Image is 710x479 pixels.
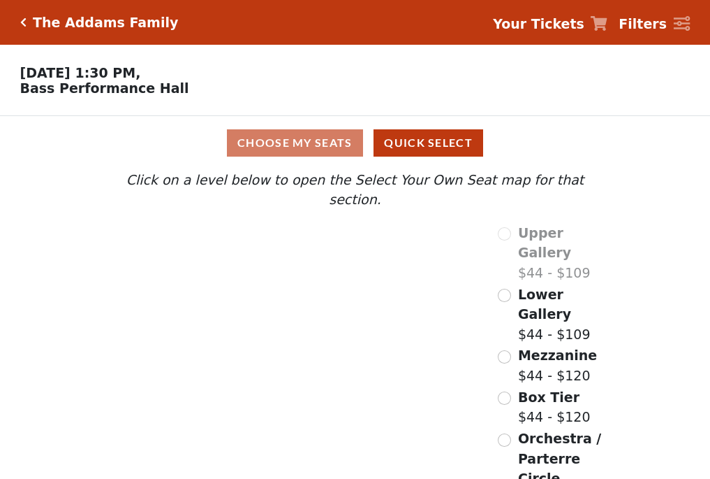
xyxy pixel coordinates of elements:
[518,345,597,385] label: $44 - $120
[518,285,612,345] label: $44 - $109
[178,261,343,313] path: Lower Gallery - Seats Available: 152
[253,360,411,456] path: Orchestra / Parterre Circle - Seats Available: 147
[518,225,571,261] span: Upper Gallery
[619,16,667,31] strong: Filters
[619,14,690,34] a: Filters
[518,287,571,322] span: Lower Gallery
[374,129,483,157] button: Quick Select
[493,16,584,31] strong: Your Tickets
[33,15,178,31] h5: The Addams Family
[518,348,597,363] span: Mezzanine
[518,389,579,405] span: Box Tier
[20,17,27,27] a: Click here to go back to filters
[98,170,611,210] p: Click on a level below to open the Select Your Own Seat map for that section.
[518,223,612,283] label: $44 - $109
[166,230,323,268] path: Upper Gallery - Seats Available: 0
[518,387,591,427] label: $44 - $120
[493,14,607,34] a: Your Tickets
